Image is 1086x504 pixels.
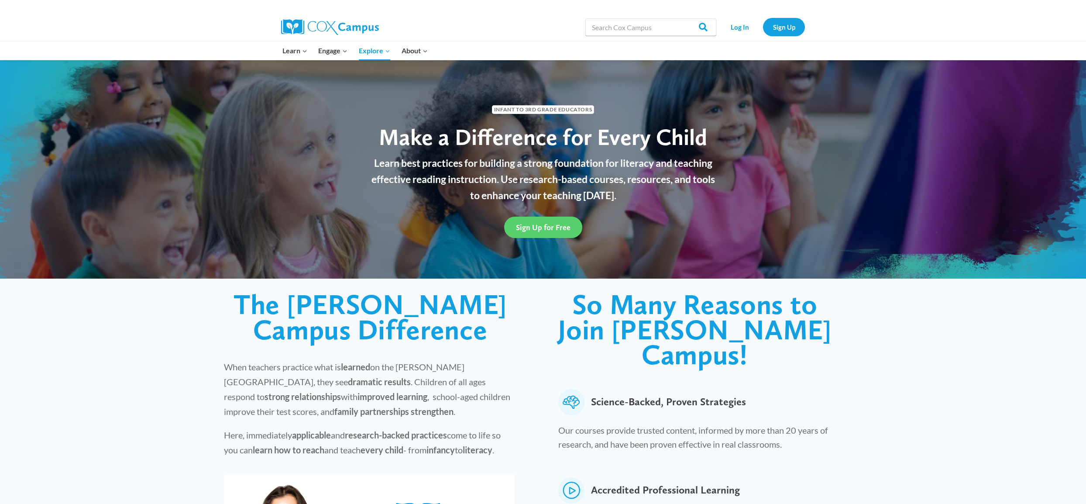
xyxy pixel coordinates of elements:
strong: infancy [426,445,455,455]
span: Make a Difference for Every Child [379,123,707,151]
strong: improved learning [357,391,427,402]
strong: family partnerships strengthen [334,406,454,417]
nav: Secondary Navigation [721,18,805,36]
strong: applicable [292,430,331,440]
strong: literacy [463,445,492,455]
strong: learn how to reach [253,445,324,455]
span: When teachers practice what is on the [PERSON_NAME][GEOGRAPHIC_DATA], they see . Children of all ... [224,362,510,417]
a: Log In [721,18,759,36]
span: Engage [318,45,347,56]
span: Here, immediately and come to life so you can and teach - from to . [224,430,501,455]
p: Our courses provide trusted content, informed by more than 20 years of research, and have been pr... [558,423,856,456]
img: Cox Campus [281,19,379,35]
strong: dramatic results [348,376,411,387]
p: Learn best practices for building a strong foundation for literacy and teaching effective reading... [366,155,720,203]
strong: research-backed practices [345,430,447,440]
nav: Primary Navigation [277,41,433,60]
a: Sign Up [763,18,805,36]
span: Sign Up for Free [516,223,570,232]
a: Sign Up for Free [504,217,582,238]
input: Search Cox Campus [585,18,716,36]
strong: learned [341,362,370,372]
span: About [402,45,428,56]
span: Science-Backed, Proven Strategies [591,389,746,415]
strong: every child [361,445,403,455]
span: Infant to 3rd Grade Educators [492,105,594,114]
span: The [PERSON_NAME] Campus Difference [234,287,507,346]
span: So Many Reasons to Join [PERSON_NAME] Campus! [558,287,832,371]
span: Explore [359,45,390,56]
span: Learn [282,45,307,56]
span: Accredited Professional Learning [591,477,740,504]
strong: strong relationships [265,391,341,402]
